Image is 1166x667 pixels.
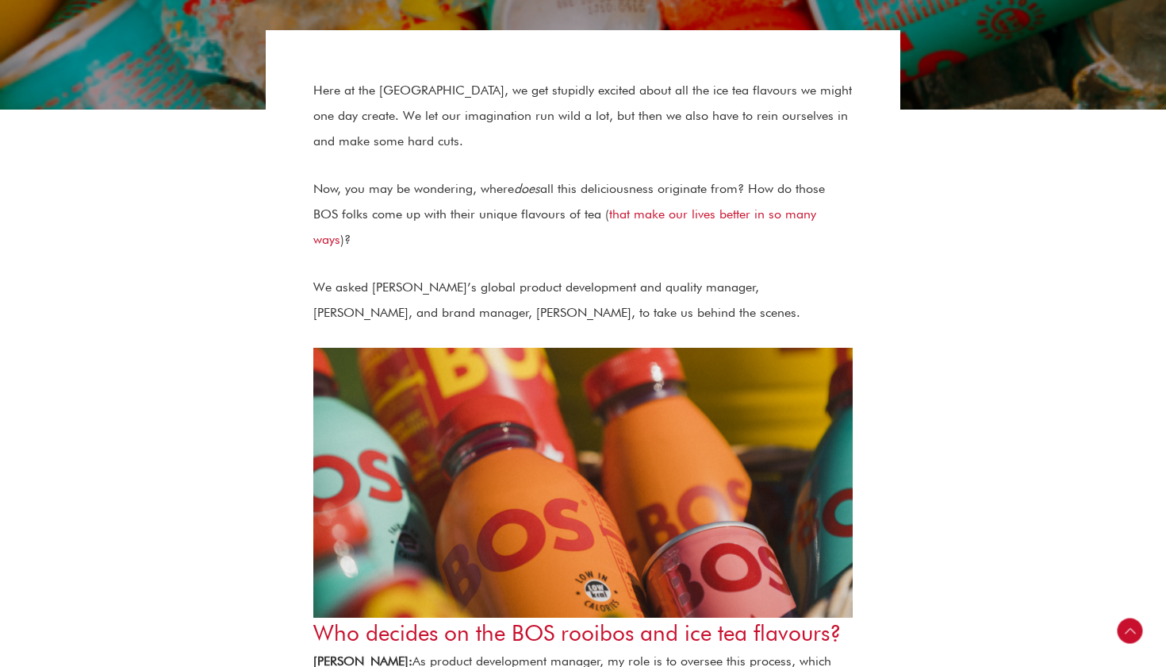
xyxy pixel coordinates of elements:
p: Here at the [GEOGRAPHIC_DATA], we get stupidly excited about all the ice tea flavours we might on... [313,78,853,154]
em: does [514,181,540,196]
p: We asked [PERSON_NAME]’s global product development and quality manager, [PERSON_NAME], and brand... [313,275,853,326]
img: Bos Brands Rooibos Ice Tea [313,348,853,618]
h3: Who decides on the BOS rooibos and ice tea flavours? [313,618,853,649]
p: Now, you may be wondering, where all this deliciousness originate from? How do those BOS folks co... [313,176,853,253]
